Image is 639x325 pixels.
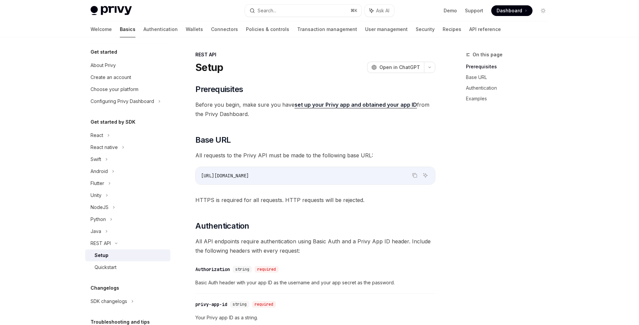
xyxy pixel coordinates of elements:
div: Configuring Privy Dashboard [91,97,154,105]
a: Transaction management [297,21,357,37]
a: Base URL [466,72,554,83]
div: Create an account [91,73,131,81]
span: Your Privy app ID as a string. [195,314,435,322]
span: Ask AI [376,7,389,14]
div: Unity [91,191,102,199]
h5: Get started by SDK [91,118,135,126]
span: Open in ChatGPT [379,64,420,71]
div: required [255,266,279,273]
div: REST API [91,239,111,247]
a: Dashboard [491,5,532,16]
div: required [252,301,276,308]
a: API reference [469,21,501,37]
span: All requests to the Privy API must be made to the following base URL: [195,151,435,160]
div: NodeJS [91,203,108,211]
div: Flutter [91,179,104,187]
img: light logo [91,6,132,15]
span: Base URL [195,135,231,145]
a: Basics [120,21,135,37]
a: Policies & controls [246,21,289,37]
a: Setup [85,249,170,261]
a: Authentication [143,21,178,37]
span: All API endpoints require authentication using Basic Auth and a Privy App ID header. Include the ... [195,237,435,255]
button: Copy the contents from the code block [410,171,419,180]
a: Wallets [186,21,203,37]
div: Setup [95,251,108,259]
span: Basic Auth header with your app ID as the username and your app secret as the password. [195,279,435,287]
div: Android [91,167,108,175]
a: Support [465,7,483,14]
div: privy-app-id [195,301,227,308]
button: Open in ChatGPT [367,62,424,73]
div: React [91,131,103,139]
a: Quickstart [85,261,170,273]
span: HTTPS is required for all requests. HTTP requests will be rejected. [195,195,435,205]
button: Search...⌘K [245,5,361,17]
a: Authentication [466,83,554,93]
a: set up your Privy app and obtained your app ID [295,101,417,108]
div: REST API [195,51,435,58]
span: [URL][DOMAIN_NAME] [201,173,249,179]
a: Recipes [443,21,461,37]
span: On this page [473,51,503,59]
div: Authorization [195,266,230,273]
span: ⌘ K [350,8,357,13]
button: Ask AI [421,171,430,180]
a: About Privy [85,59,170,71]
span: Dashboard [497,7,522,14]
button: Ask AI [365,5,394,17]
div: Search... [258,7,276,15]
span: Prerequisites [195,84,243,95]
div: Python [91,215,106,223]
h1: Setup [195,61,223,73]
span: Authentication [195,221,249,231]
a: Welcome [91,21,112,37]
button: Toggle dark mode [538,5,548,16]
div: Swift [91,155,101,163]
a: Examples [466,93,554,104]
a: Prerequisites [466,61,554,72]
div: Choose your platform [91,85,138,93]
div: Quickstart [95,263,116,271]
span: string [233,302,247,307]
a: Choose your platform [85,83,170,95]
div: About Privy [91,61,116,69]
div: Java [91,227,101,235]
h5: Get started [91,48,117,56]
span: Before you begin, make sure you have from the Privy Dashboard. [195,100,435,119]
div: React native [91,143,118,151]
div: SDK changelogs [91,297,127,305]
span: string [235,267,249,272]
a: Connectors [211,21,238,37]
a: User management [365,21,408,37]
a: Demo [444,7,457,14]
a: Create an account [85,71,170,83]
a: Security [416,21,435,37]
h5: Changelogs [91,284,119,292]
